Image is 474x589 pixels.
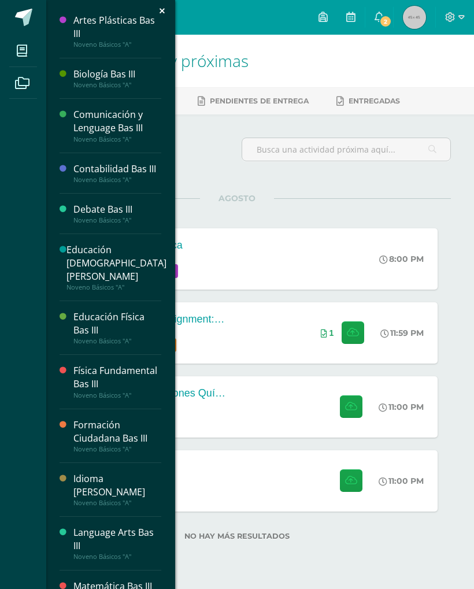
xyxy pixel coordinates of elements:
[73,391,161,399] div: Noveno Básicos "A"
[73,418,161,453] a: Formación Ciudadana Bas IIINoveno Básicos "A"
[73,364,161,391] div: Física Fundamental Bas III
[73,337,161,345] div: Noveno Básicos "A"
[73,135,161,143] div: Noveno Básicos "A"
[73,364,161,399] a: Física Fundamental Bas IIINoveno Básicos "A"
[73,68,161,81] div: Biología Bas III
[73,499,161,507] div: Noveno Básicos "A"
[66,283,166,291] div: Noveno Básicos "A"
[73,176,161,184] div: Noveno Básicos "A"
[73,310,161,345] a: Educación Física Bas IIINoveno Básicos "A"
[73,310,161,337] div: Educación Física Bas III
[73,14,161,49] a: Artes Plásticas Bas IIINoveno Básicos "A"
[73,40,161,49] div: Noveno Básicos "A"
[73,445,161,453] div: Noveno Básicos "A"
[66,243,166,283] div: Educación [DEMOGRAPHIC_DATA][PERSON_NAME]
[73,108,161,143] a: Comunicación y Lenguage Bas IIINoveno Básicos "A"
[73,162,161,176] div: Contabilidad Bas III
[66,243,166,291] a: Educación [DEMOGRAPHIC_DATA][PERSON_NAME]Noveno Básicos "A"
[73,162,161,184] a: Contabilidad Bas IIINoveno Básicos "A"
[73,526,161,553] div: Language Arts Bas III
[73,472,161,499] div: Idioma [PERSON_NAME]
[73,68,161,89] a: Biología Bas IIINoveno Básicos "A"
[73,81,161,89] div: Noveno Básicos "A"
[73,553,161,561] div: Noveno Básicos "A"
[73,418,161,445] div: Formación Ciudadana Bas III
[73,14,161,40] div: Artes Plásticas Bas III
[73,203,161,216] div: Debate Bas III
[73,203,161,224] a: Debate Bas IIINoveno Básicos "A"
[73,216,161,224] div: Noveno Básicos "A"
[73,472,161,507] a: Idioma [PERSON_NAME]Noveno Básicos "A"
[73,526,161,561] a: Language Arts Bas IIINoveno Básicos "A"
[73,108,161,135] div: Comunicación y Lenguage Bas III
